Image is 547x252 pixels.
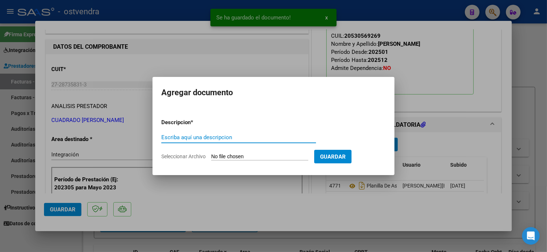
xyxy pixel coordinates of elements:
[161,153,206,159] span: Seleccionar Archivo
[320,153,346,160] span: Guardar
[314,150,352,163] button: Guardar
[522,227,540,245] div: Open Intercom Messenger
[161,118,229,127] p: Descripcion
[161,86,386,100] h2: Agregar documento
